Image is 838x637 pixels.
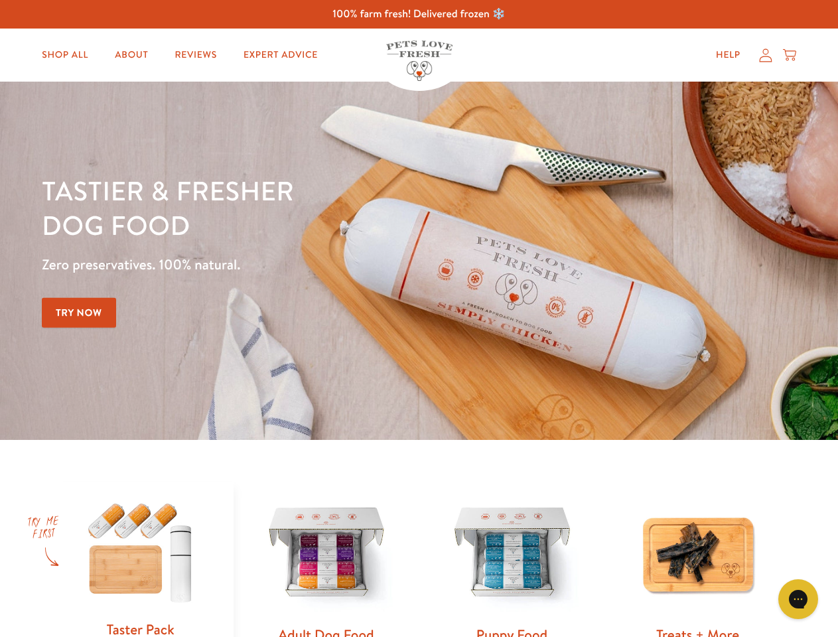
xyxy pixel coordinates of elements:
[104,42,159,68] a: About
[164,42,227,68] a: Reviews
[772,575,825,624] iframe: Gorgias live chat messenger
[233,42,328,68] a: Expert Advice
[42,298,116,328] a: Try Now
[42,253,545,277] p: Zero preservatives. 100% natural.
[386,40,453,81] img: Pets Love Fresh
[705,42,751,68] a: Help
[31,42,99,68] a: Shop All
[42,173,545,242] h1: Tastier & fresher dog food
